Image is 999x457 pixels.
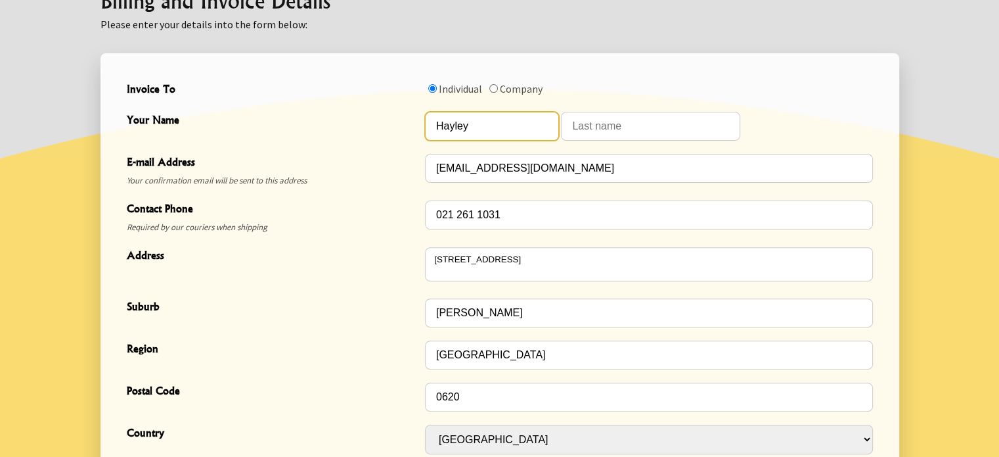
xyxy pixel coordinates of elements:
[127,383,418,402] span: Postal Code
[127,154,418,173] span: E-mail Address
[127,81,418,100] span: Invoice To
[500,82,543,95] label: Company
[100,16,899,32] p: Please enter your details into the form below:
[425,154,873,183] input: E-mail Address
[425,201,873,229] input: Contact Phone
[425,299,873,327] input: Suburb
[127,341,418,360] span: Region
[439,82,482,95] label: Individual
[127,220,418,235] span: Required by our couriers when shipping
[425,383,873,412] input: Postal Code
[561,112,740,141] input: Your Name
[127,299,418,318] span: Suburb
[425,341,873,370] input: Region
[127,247,418,266] span: Address
[489,84,498,93] input: Invoice To
[425,112,559,141] input: Your Name
[428,84,437,93] input: Invoice To
[425,247,873,281] textarea: Address
[127,173,418,189] span: Your confirmation email will be sent to this address
[127,112,418,131] span: Your Name
[425,425,873,454] select: Country
[127,201,418,220] span: Contact Phone
[127,425,418,444] span: Country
